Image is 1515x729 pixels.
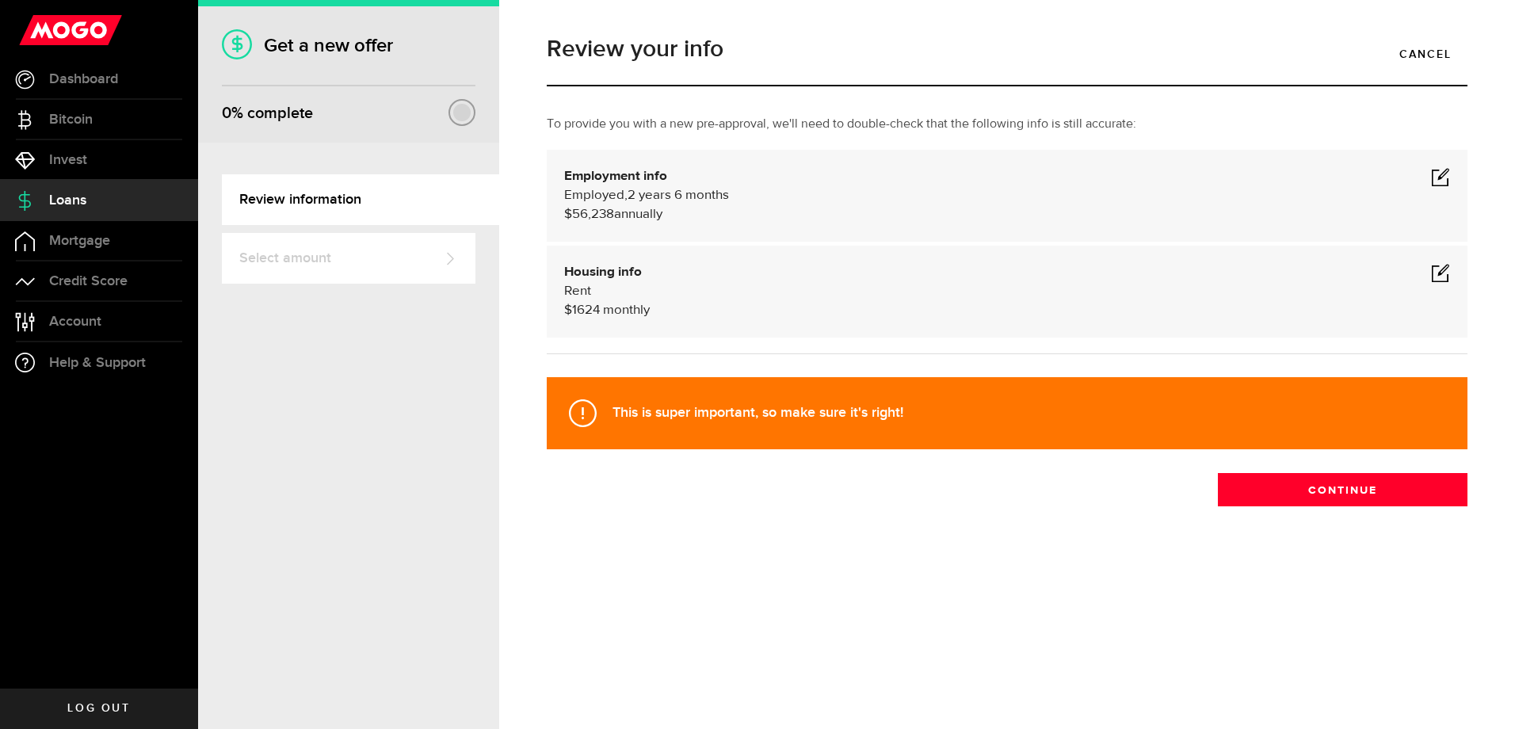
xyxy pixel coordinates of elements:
[49,193,86,208] span: Loans
[564,284,591,298] span: Rent
[13,6,60,54] button: Open LiveChat chat widget
[67,703,130,714] span: Log out
[547,37,1467,61] h1: Review your info
[1383,37,1467,71] a: Cancel
[564,189,624,202] span: Employed
[564,265,642,279] b: Housing info
[49,274,128,288] span: Credit Score
[547,115,1467,134] p: To provide you with a new pre-approval, we'll need to double-check that the following info is sti...
[572,303,600,317] span: 1624
[222,174,499,225] a: Review information
[564,303,572,317] span: $
[624,189,628,202] span: ,
[49,113,93,127] span: Bitcoin
[222,34,475,57] h1: Get a new offer
[564,170,667,183] b: Employment info
[564,208,614,221] span: $56,238
[49,153,87,167] span: Invest
[1218,473,1467,506] button: Continue
[222,233,475,284] a: Select amount
[614,208,662,221] span: annually
[222,99,313,128] div: % complete
[49,234,110,248] span: Mortgage
[49,315,101,329] span: Account
[603,303,650,317] span: monthly
[628,189,729,202] span: 2 years 6 months
[49,356,146,370] span: Help & Support
[222,104,231,123] span: 0
[612,404,903,421] strong: This is super important, so make sure it's right!
[49,72,118,86] span: Dashboard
